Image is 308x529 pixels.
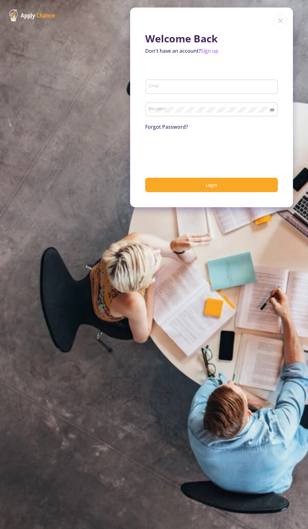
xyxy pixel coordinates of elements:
a: Sign up [201,47,218,54]
img: ApplyChance Logo [9,9,55,21]
button: Login [145,178,278,192]
h1: Welcome Back [145,33,278,45]
iframe: reCAPTCHA [145,138,241,163]
span: Login [206,182,217,188]
p: Don't have an account? [145,47,278,55]
a: Forgot Password? [145,123,188,130]
img: close icon [273,14,287,28]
